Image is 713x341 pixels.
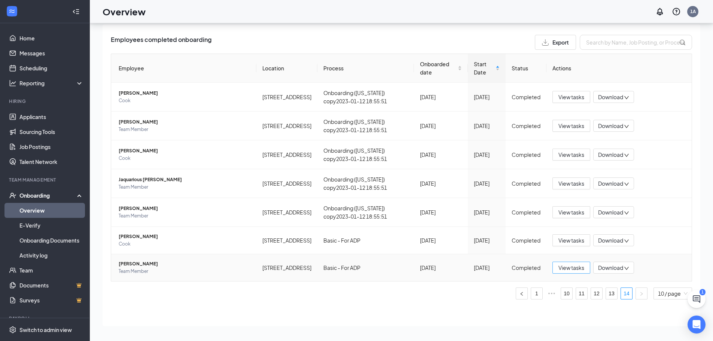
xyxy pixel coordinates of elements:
span: Download [598,237,623,244]
div: [DATE] [474,93,500,101]
span: down [624,95,629,100]
td: [STREET_ADDRESS] [256,112,317,140]
a: Talent Network [19,154,83,169]
a: 12 [591,288,602,299]
div: [DATE] [420,122,462,130]
span: Team Member [119,212,250,220]
span: Download [598,122,623,130]
span: Download [598,93,623,101]
a: 14 [621,288,632,299]
span: ••• [546,287,558,299]
span: down [624,238,629,244]
div: [DATE] [420,93,462,101]
a: Scheduling [19,61,83,76]
svg: UserCheck [9,192,16,199]
a: Activity log [19,248,83,263]
span: [PERSON_NAME] [119,118,250,126]
a: 11 [576,288,587,299]
td: [STREET_ADDRESS] [256,198,317,227]
th: Location [256,54,317,83]
span: Team Member [119,183,250,191]
span: View tasks [558,179,584,188]
div: Completed [512,208,540,216]
a: 1 [531,288,542,299]
div: [DATE] [420,150,462,159]
span: Team Member [119,268,250,275]
span: Download [598,208,623,216]
a: Applicants [19,109,83,124]
div: Switch to admin view [19,326,72,334]
span: left [519,292,524,296]
span: View tasks [558,208,584,216]
span: View tasks [558,122,584,130]
li: 1 [531,287,543,299]
span: 10 / page [658,288,688,299]
div: [DATE] [420,264,462,272]
button: View tasks [552,206,590,218]
span: Cook [119,240,250,248]
svg: ChatActive [692,295,701,304]
li: Previous Page [516,287,528,299]
a: Job Postings [19,139,83,154]
span: View tasks [558,150,584,159]
li: 11 [576,287,588,299]
th: Actions [546,54,692,83]
td: Onboarding ([US_STATE]) copy2023-01-12 18:55:51 [317,198,414,227]
th: Process [317,54,414,83]
div: Team Management [9,177,82,183]
button: right [636,287,648,299]
div: Payroll [9,315,82,322]
li: 10 [561,287,573,299]
li: 12 [591,287,603,299]
a: Team [19,263,83,278]
svg: Analysis [9,79,16,87]
span: Download [598,151,623,159]
td: [STREET_ADDRESS] [256,227,317,254]
a: Overview [19,203,83,218]
div: Completed [512,179,540,188]
span: View tasks [558,236,584,244]
div: Completed [512,236,540,244]
div: [DATE] [474,122,500,130]
div: 1A [690,8,696,15]
div: [DATE] [474,236,500,244]
span: Team Member [119,126,250,133]
th: Employee [111,54,256,83]
a: DocumentsCrown [19,278,83,293]
span: Onboarded date [420,60,456,76]
span: Export [552,40,569,45]
span: [PERSON_NAME] [119,89,250,97]
li: 13 [606,287,618,299]
button: View tasks [552,91,590,103]
svg: Collapse [72,8,80,15]
button: Export [535,35,576,50]
button: View tasks [552,149,590,161]
a: Messages [19,46,83,61]
div: Hiring [9,98,82,104]
svg: Notifications [655,7,664,16]
a: Onboarding Documents [19,233,83,248]
span: Cook [119,97,250,104]
span: Jaquarious [PERSON_NAME] [119,176,250,183]
button: View tasks [552,177,590,189]
a: 13 [606,288,617,299]
li: 14 [621,287,633,299]
svg: WorkstreamLogo [8,7,16,15]
span: right [639,292,644,296]
td: [STREET_ADDRESS] [256,140,317,169]
div: Reporting [19,79,84,87]
span: [PERSON_NAME] [119,205,250,212]
span: Start Date [474,60,494,76]
input: Search by Name, Job Posting, or Process [580,35,692,50]
div: [DATE] [420,208,462,216]
li: Next Page [636,287,648,299]
div: 1 [700,289,706,295]
button: View tasks [552,120,590,132]
div: Open Intercom Messenger [688,316,706,334]
span: Employees completed onboarding [111,35,211,50]
div: Onboarding [19,192,77,199]
span: [PERSON_NAME] [119,233,250,240]
td: Basic - For ADP [317,254,414,281]
th: Onboarded date [414,54,468,83]
span: down [624,153,629,158]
